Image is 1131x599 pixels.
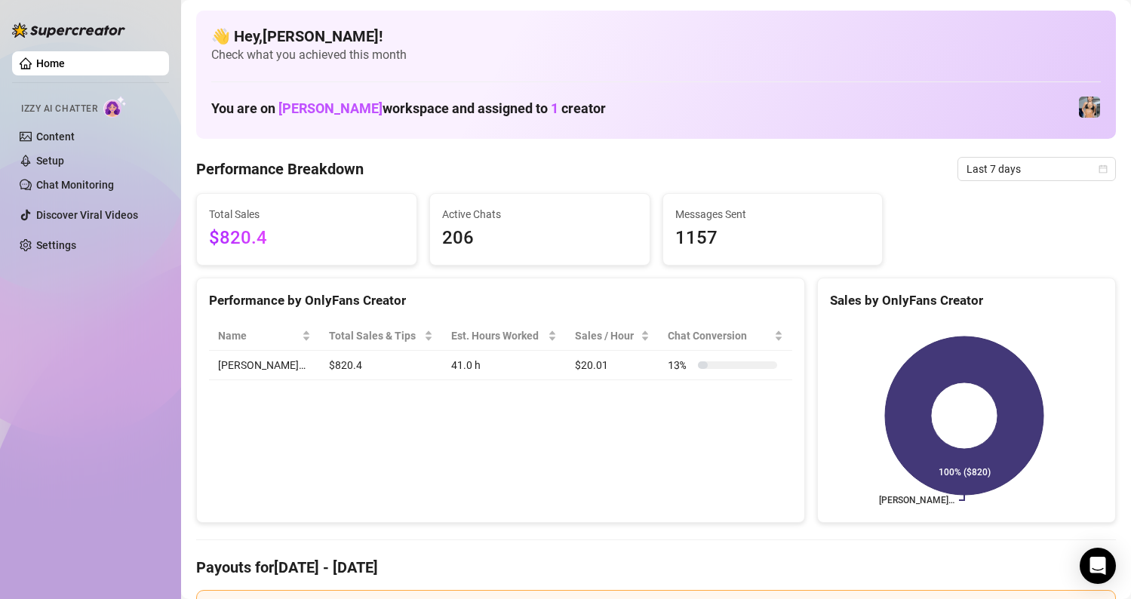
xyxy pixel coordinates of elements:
[967,158,1107,180] span: Last 7 days
[1079,97,1100,118] img: Veronica
[320,321,442,351] th: Total Sales & Tips
[211,47,1101,63] span: Check what you achieved this month
[209,321,320,351] th: Name
[103,96,127,118] img: AI Chatter
[211,26,1101,47] h4: 👋 Hey, [PERSON_NAME] !
[36,239,76,251] a: Settings
[320,351,442,380] td: $820.4
[36,179,114,191] a: Chat Monitoring
[209,206,404,223] span: Total Sales
[211,100,606,117] h1: You are on workspace and assigned to creator
[36,155,64,167] a: Setup
[566,321,659,351] th: Sales / Hour
[329,327,421,344] span: Total Sales & Tips
[575,327,638,344] span: Sales / Hour
[442,351,565,380] td: 41.0 h
[830,290,1103,311] div: Sales by OnlyFans Creator
[36,209,138,221] a: Discover Viral Videos
[551,100,558,116] span: 1
[209,290,792,311] div: Performance by OnlyFans Creator
[668,327,771,344] span: Chat Conversion
[36,57,65,69] a: Home
[218,327,299,344] span: Name
[21,102,97,116] span: Izzy AI Chatter
[675,206,871,223] span: Messages Sent
[675,224,871,253] span: 1157
[442,206,638,223] span: Active Chats
[36,131,75,143] a: Content
[278,100,383,116] span: [PERSON_NAME]
[12,23,125,38] img: logo-BBDzfeDw.svg
[196,557,1116,578] h4: Payouts for [DATE] - [DATE]
[566,351,659,380] td: $20.01
[451,327,544,344] div: Est. Hours Worked
[209,351,320,380] td: [PERSON_NAME]…
[442,224,638,253] span: 206
[1099,164,1108,174] span: calendar
[1080,548,1116,584] div: Open Intercom Messenger
[879,495,954,505] text: [PERSON_NAME]…
[209,224,404,253] span: $820.4
[668,357,692,373] span: 13 %
[196,158,364,180] h4: Performance Breakdown
[659,321,792,351] th: Chat Conversion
